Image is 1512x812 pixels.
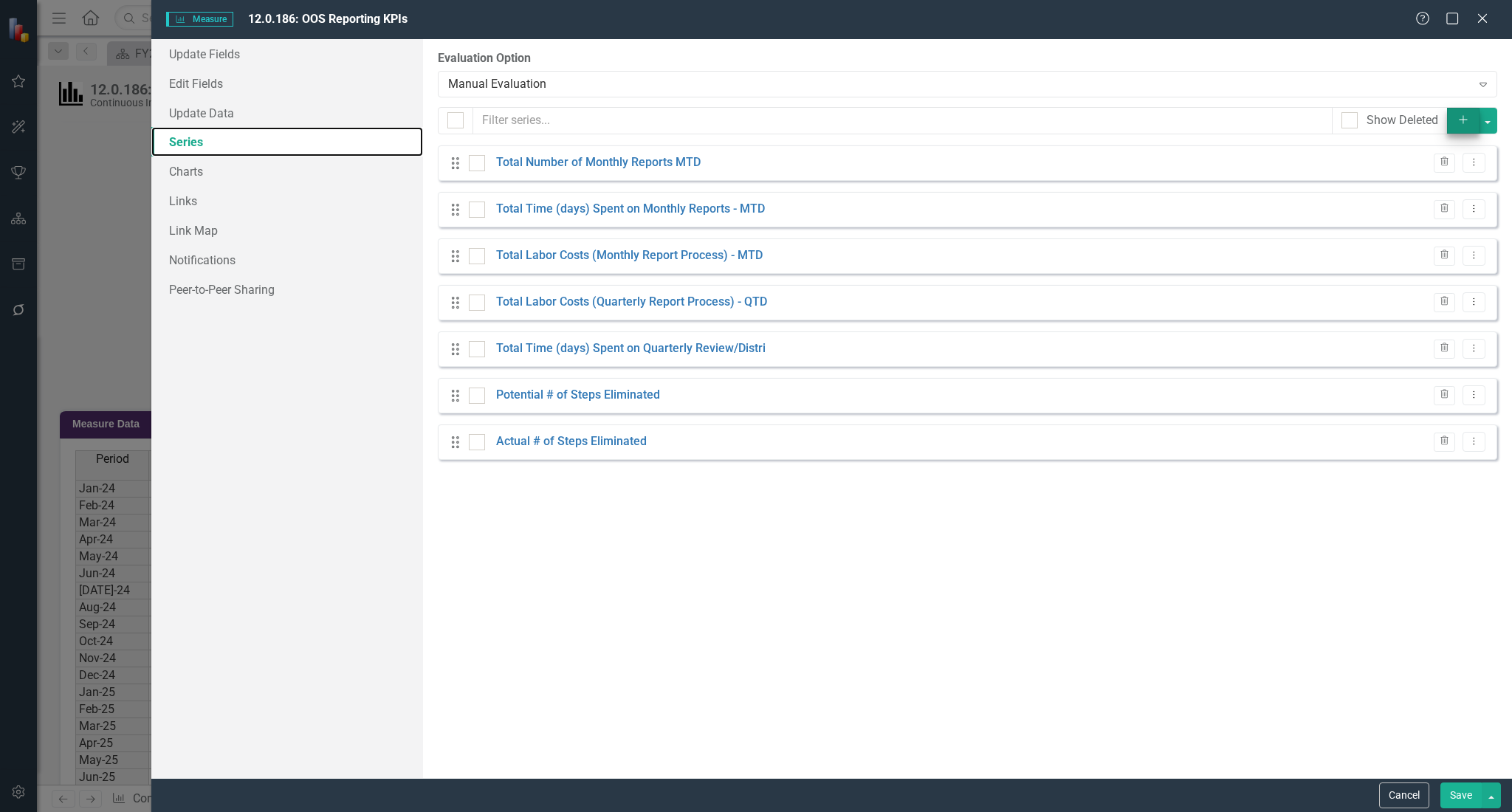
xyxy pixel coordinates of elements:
a: Link Map [151,216,424,245]
a: Total Time (days) Spent on Monthly Reports - MTD [496,201,765,218]
button: Cancel [1379,782,1429,808]
a: Series [151,127,424,156]
a: Actual # of Steps Eliminated [496,433,647,450]
a: Total Labor Costs (Quarterly Report Process) - QTD [496,294,767,311]
a: Potential # of Steps Eliminated [496,387,660,404]
a: Charts [151,156,424,186]
label: Evaluation Option [438,50,1497,67]
a: Total Time (days) Spent on Quarterly Review/Distri [496,340,766,357]
button: Save [1440,782,1482,808]
div: Manual Evaluation [448,75,1471,92]
a: Total Labor Costs (Monthly Report Process) - MTD [496,247,763,264]
div: Show Deleted [1367,112,1438,129]
a: Update Data [151,98,424,128]
span: 12.0.186: OOS Reporting KPIs [248,12,408,26]
a: Update Fields [151,39,424,69]
input: Filter series... [472,107,1333,134]
a: Notifications [151,245,424,275]
a: Total Number of Monthly Reports MTD [496,154,701,171]
a: Peer-to-Peer Sharing [151,275,424,304]
span: Measure [166,12,233,27]
a: Links [151,186,424,216]
a: Edit Fields [151,69,424,98]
